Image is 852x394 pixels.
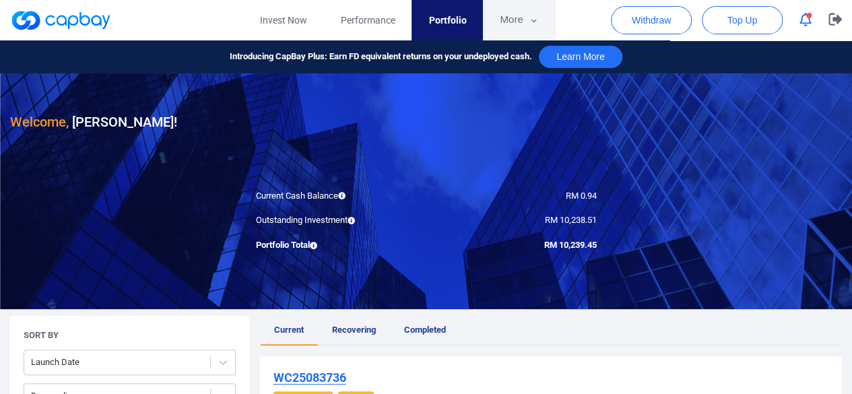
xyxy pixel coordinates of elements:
span: Performance [340,13,395,28]
span: Recovering [332,325,376,335]
h5: Sort By [24,329,59,341]
span: RM 10,238.51 [545,215,597,225]
span: Portfolio [428,13,466,28]
div: Current Cash Balance [246,189,426,203]
h3: [PERSON_NAME] ! [10,111,177,133]
span: RM 10,239.45 [544,240,597,250]
span: Introducing CapBay Plus: Earn FD equivalent returns on your undeployed cash. [230,50,532,64]
div: Portfolio Total [246,238,426,253]
button: Withdraw [611,6,692,34]
span: RM 0.94 [566,191,597,201]
button: Top Up [702,6,783,34]
span: Completed [404,325,446,335]
u: WC25083736 [273,370,346,385]
button: Learn More [539,46,622,68]
span: Current [274,325,304,335]
div: Outstanding Investment [246,214,426,228]
span: Welcome, [10,114,69,130]
span: Top Up [727,13,757,27]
